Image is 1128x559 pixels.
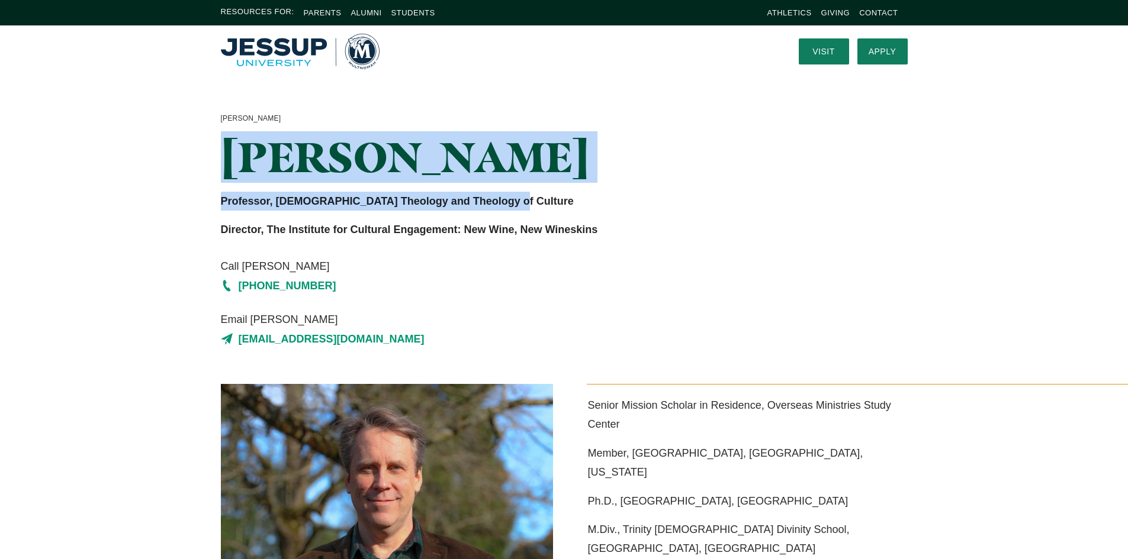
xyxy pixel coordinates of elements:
p: Senior Mission Scholar in Residence, Overseas Ministries Study Center [588,396,908,434]
img: Multnomah University Logo [221,34,380,69]
span: Email [PERSON_NAME] [221,310,671,329]
a: [PHONE_NUMBER] [221,276,671,295]
a: Giving [821,8,850,17]
a: Apply [857,38,908,64]
a: Parents [304,8,342,17]
a: Students [391,8,435,17]
a: Athletics [767,8,812,17]
a: [PERSON_NAME] [221,112,281,125]
strong: Director, The Institute for Cultural Engagement: New Wine, New Wineskins [221,224,598,235]
span: Resources For: [221,6,294,20]
p: Ph.D., [GEOGRAPHIC_DATA], [GEOGRAPHIC_DATA] [588,492,908,510]
strong: Professor, [DEMOGRAPHIC_DATA] Theology and Theology of Culture [221,195,574,207]
p: M.Div., Trinity [DEMOGRAPHIC_DATA] Divinity School, [GEOGRAPHIC_DATA], [GEOGRAPHIC_DATA] [588,520,908,558]
a: [EMAIL_ADDRESS][DOMAIN_NAME] [221,329,671,348]
a: Visit [799,38,849,64]
a: Home [221,34,380,69]
p: Member, [GEOGRAPHIC_DATA], [GEOGRAPHIC_DATA], [US_STATE] [588,444,908,482]
span: Call [PERSON_NAME] [221,257,671,276]
a: Contact [859,8,898,17]
a: Alumni [351,8,381,17]
h1: [PERSON_NAME] [221,134,671,180]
